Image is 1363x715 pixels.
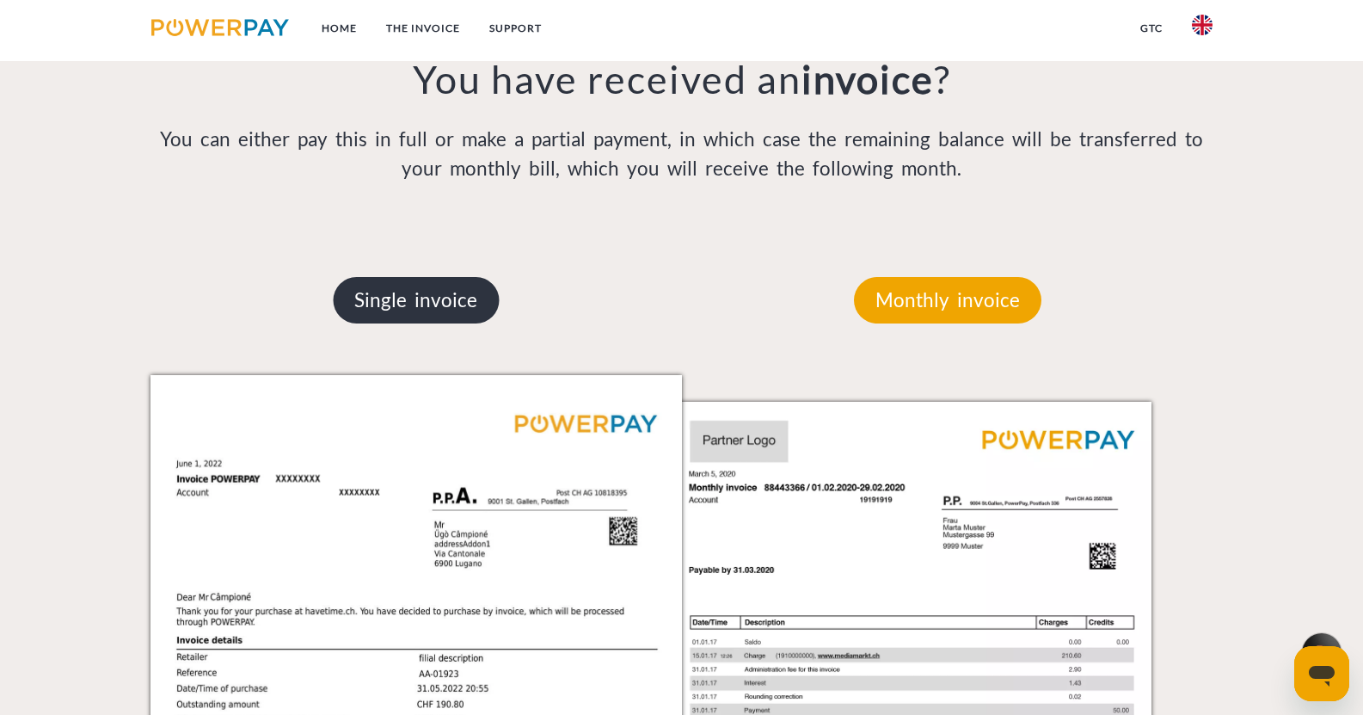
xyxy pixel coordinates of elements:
[1192,15,1213,35] img: en
[307,13,371,44] a: Home
[475,13,556,44] a: Support
[333,277,499,324] p: Single invoice
[371,13,475,44] a: THE INVOICE
[854,277,1041,324] p: Monthly invoice
[1294,646,1349,701] iframe: Button to launch messaging window
[801,56,934,102] b: invoice
[1308,644,1336,663] img: svg+xml,%3Csvg%20xmlns%3D%22http%3A%2F%2Fwww.w3.org%2F2000%2Fsvg%22%20width%3D%2233%22%20height%3...
[151,19,290,36] img: logo-powerpay.svg
[1126,13,1177,44] a: GTC
[150,125,1213,183] p: You can either pay this in full or make a partial payment, in which case the remaining balance wi...
[150,55,1213,103] h3: You have received an ?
